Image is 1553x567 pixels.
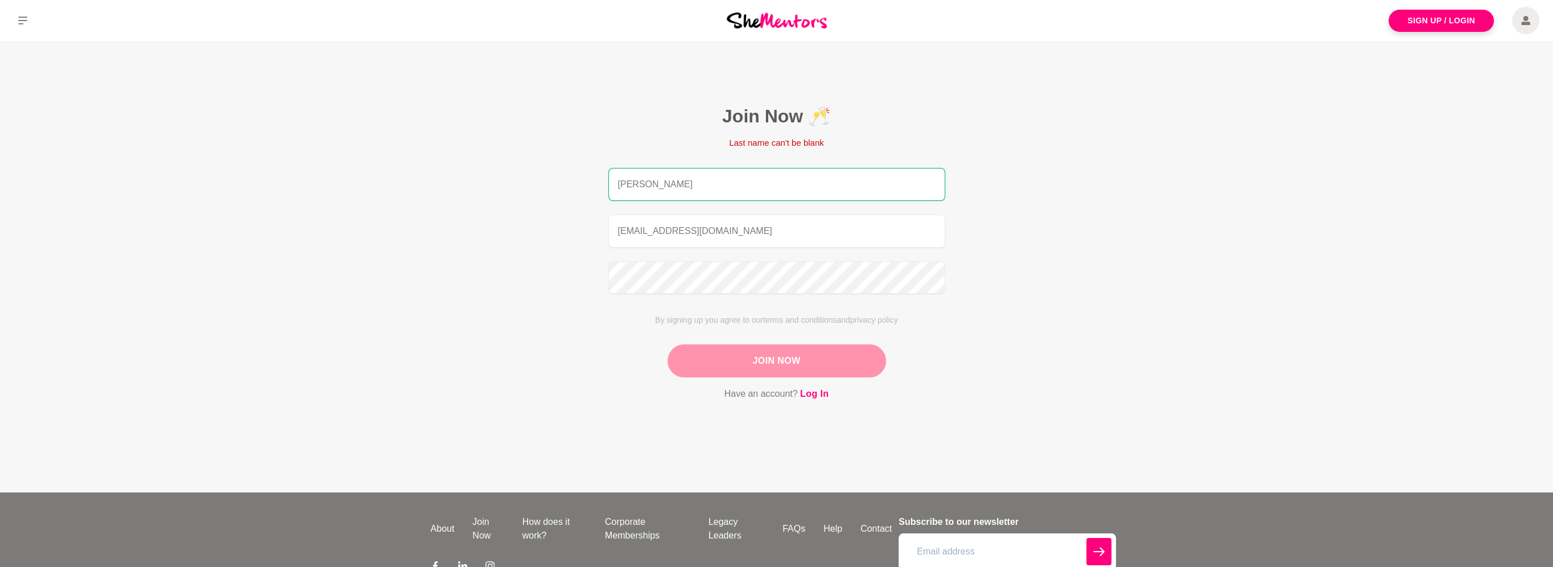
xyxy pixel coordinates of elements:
[851,522,901,536] a: Contact
[699,515,773,543] a: Legacy Leaders
[668,344,886,377] button: Join Now
[800,387,829,401] a: Log In
[773,522,814,536] a: FAQs
[608,105,945,128] h2: Join Now 🥂
[727,13,827,28] img: She Mentors Logo
[608,215,945,248] input: Email address
[463,515,513,543] a: Join Now
[513,515,596,543] a: How does it work?
[814,522,851,536] a: Help
[1389,10,1494,32] a: Sign Up / Login
[422,522,464,536] a: About
[608,168,945,201] input: Name
[850,315,898,324] span: privacy policy
[763,315,837,324] span: terms and conditions
[608,314,945,326] p: By signing up you agree to our and
[668,137,886,150] p: Last name can't be blank
[608,387,945,401] p: Have an account?
[596,515,699,543] a: Corporate Memberships
[899,515,1115,529] h4: Subscribe to our newsletter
